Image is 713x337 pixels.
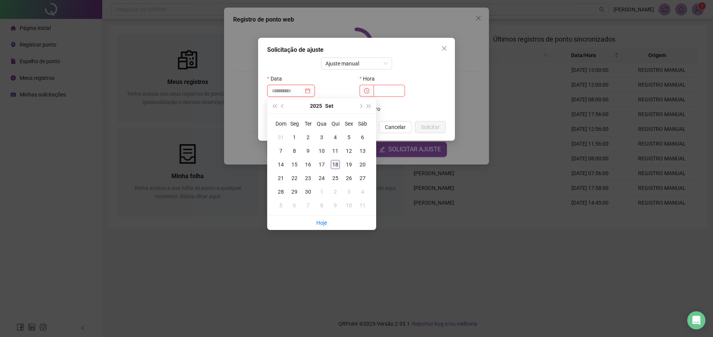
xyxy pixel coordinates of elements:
td: 2025-09-24 [315,171,328,185]
td: 2025-09-06 [356,130,369,144]
a: Hoje [316,220,327,226]
div: 16 [304,160,313,169]
td: 2025-09-14 [274,158,288,171]
th: Qua [315,117,328,130]
td: 2025-09-04 [328,130,342,144]
div: 21 [276,174,285,183]
td: 2025-09-08 [288,144,301,158]
div: 20 [358,160,367,169]
div: 19 [344,160,353,169]
td: 2025-10-02 [328,185,342,199]
td: 2025-09-20 [356,158,369,171]
div: 7 [304,201,313,210]
div: 28 [276,187,285,196]
td: 2025-10-07 [301,199,315,212]
div: 11 [331,146,340,155]
td: 2025-09-17 [315,158,328,171]
td: 2025-10-05 [274,199,288,212]
td: 2025-09-27 [356,171,369,185]
div: 24 [317,174,326,183]
div: 7 [276,146,285,155]
td: 2025-10-09 [328,199,342,212]
th: Sex [342,117,356,130]
th: Qui [328,117,342,130]
div: 3 [317,133,326,142]
td: 2025-09-03 [315,130,328,144]
button: Solicitar [415,121,446,133]
span: Ajuste manual [325,58,388,69]
div: 9 [304,146,313,155]
div: 12 [344,146,353,155]
div: 15 [290,160,299,169]
label: Data [267,73,287,85]
button: super-next-year [365,98,373,113]
td: 2025-09-28 [274,185,288,199]
button: Close [438,42,450,54]
div: 31 [276,133,285,142]
span: close [441,45,447,51]
td: 2025-09-12 [342,144,356,158]
div: 4 [331,133,340,142]
td: 2025-09-02 [301,130,315,144]
td: 2025-09-22 [288,171,301,185]
div: 6 [290,201,299,210]
td: 2025-09-25 [328,171,342,185]
td: 2025-09-05 [342,130,356,144]
td: 2025-09-19 [342,158,356,171]
td: 2025-10-10 [342,199,356,212]
td: 2025-10-01 [315,185,328,199]
td: 2025-09-30 [301,185,315,199]
td: 2025-10-04 [356,185,369,199]
td: 2025-09-16 [301,158,315,171]
th: Sáb [356,117,369,130]
td: 2025-10-06 [288,199,301,212]
td: 2025-09-23 [301,171,315,185]
div: 14 [276,160,285,169]
td: 2025-10-03 [342,185,356,199]
div: 2 [331,187,340,196]
div: 8 [317,201,326,210]
div: 10 [344,201,353,210]
div: Solicitação de ajuste [267,45,446,54]
button: prev-year [279,98,287,113]
th: Dom [274,117,288,130]
div: 26 [344,174,353,183]
div: 8 [290,146,299,155]
div: Open Intercom Messenger [687,311,705,329]
div: 25 [331,174,340,183]
div: 23 [304,174,313,183]
button: next-year [356,98,364,113]
div: 5 [276,201,285,210]
th: Seg [288,117,301,130]
th: Ter [301,117,315,130]
div: 13 [358,146,367,155]
div: 11 [358,201,367,210]
button: year panel [310,98,322,113]
label: Hora [360,73,380,85]
div: 5 [344,133,353,142]
div: 22 [290,174,299,183]
div: 29 [290,187,299,196]
span: clock-circle [364,88,369,93]
td: 2025-09-11 [328,144,342,158]
div: 30 [304,187,313,196]
div: 17 [317,160,326,169]
div: 1 [290,133,299,142]
td: 2025-10-11 [356,199,369,212]
td: 2025-09-15 [288,158,301,171]
td: 2025-09-09 [301,144,315,158]
div: 3 [344,187,353,196]
td: 2025-09-26 [342,171,356,185]
div: 4 [358,187,367,196]
div: 18 [331,160,340,169]
td: 2025-09-07 [274,144,288,158]
div: 1 [317,187,326,196]
td: 2025-09-13 [356,144,369,158]
td: 2025-08-31 [274,130,288,144]
div: 10 [317,146,326,155]
button: month panel [325,98,333,113]
button: super-prev-year [270,98,279,113]
div: 6 [358,133,367,142]
span: Cancelar [385,123,406,131]
div: 9 [331,201,340,210]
